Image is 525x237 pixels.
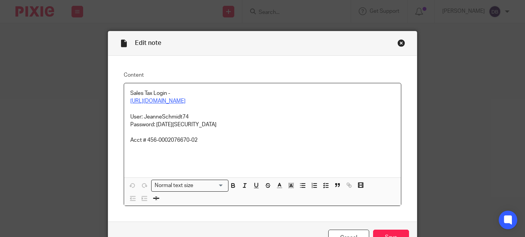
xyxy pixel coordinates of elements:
[397,39,405,47] div: Close this dialog window
[135,40,161,46] span: Edit note
[124,71,401,79] label: Content
[130,89,395,97] p: Sales Tax Login -
[130,113,395,121] p: User: JeanneSchmidt74
[130,136,395,144] p: Acct # 456-0002076670-02
[130,121,395,129] p: Password: [DATE][SECURITY_DATA]
[196,182,224,190] input: Search for option
[151,180,228,192] div: Search for option
[130,98,186,104] a: [URL][DOMAIN_NAME]
[153,182,195,190] span: Normal text size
